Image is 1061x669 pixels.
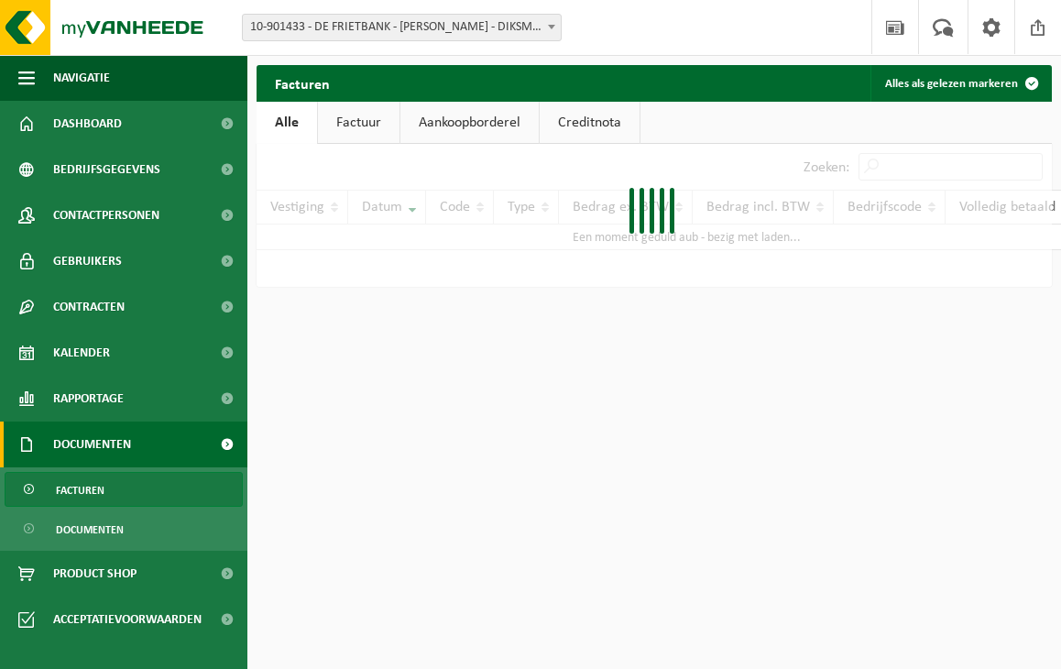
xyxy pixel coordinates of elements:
span: Facturen [56,473,104,508]
a: Alle [257,102,317,144]
span: Contracten [53,284,125,330]
span: Rapportage [53,376,124,422]
span: Product Shop [53,551,137,597]
span: Navigatie [53,55,110,101]
a: Facturen [5,472,243,507]
span: Bedrijfsgegevens [53,147,160,192]
button: Alles als gelezen markeren [870,65,1050,102]
h2: Facturen [257,65,348,101]
span: Contactpersonen [53,192,159,238]
span: 10-901433 - DE FRIETBANK - GYSEL ANJA - DIKSMUIDE [242,14,562,41]
a: Factuur [318,102,399,144]
span: Documenten [53,422,131,467]
span: Documenten [56,512,124,547]
a: Creditnota [540,102,640,144]
a: Aankoopborderel [400,102,539,144]
span: Dashboard [53,101,122,147]
span: Kalender [53,330,110,376]
a: Documenten [5,511,243,546]
span: Gebruikers [53,238,122,284]
span: Acceptatievoorwaarden [53,597,202,642]
span: 10-901433 - DE FRIETBANK - GYSEL ANJA - DIKSMUIDE [243,15,561,40]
